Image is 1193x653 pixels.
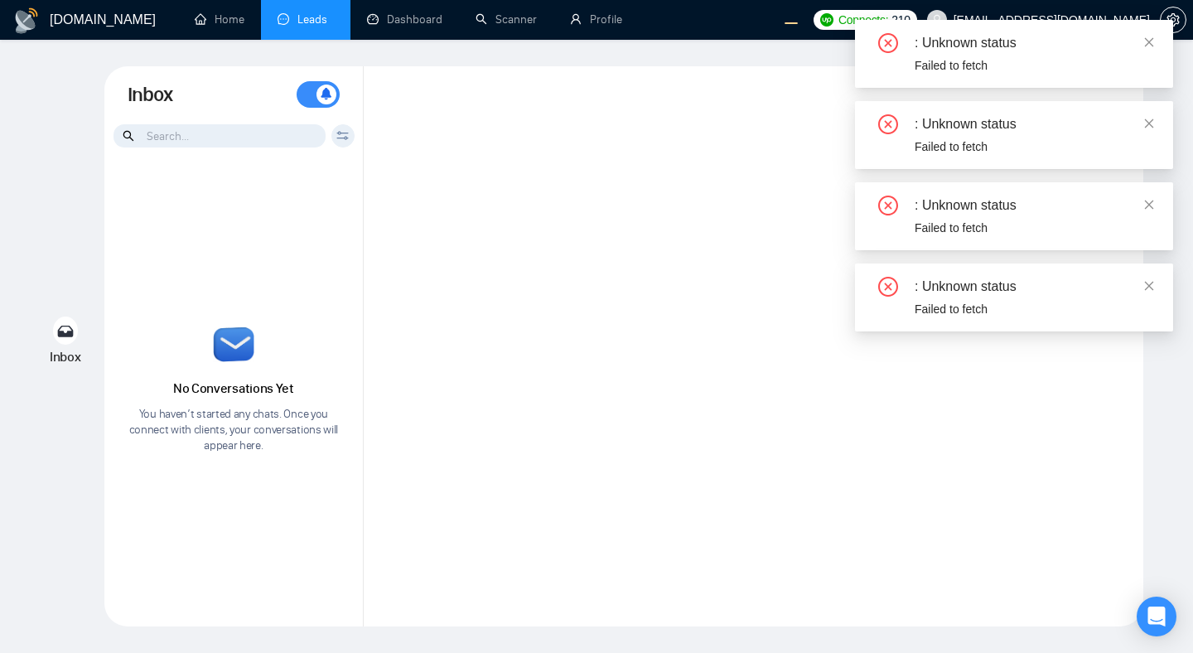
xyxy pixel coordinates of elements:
[1143,280,1155,292] span: close
[1143,36,1155,48] span: close
[878,196,898,215] span: close-circle
[367,12,442,27] a: dashboardDashboard
[476,12,537,27] a: searchScanner
[878,33,898,53] span: close-circle
[123,127,137,145] span: search
[1137,597,1176,636] div: Open Intercom Messenger
[195,12,244,27] a: homeHome
[915,56,1153,75] div: Failed to fetch
[878,277,898,297] span: close-circle
[1143,199,1155,210] span: close
[570,12,622,27] a: userProfile
[1161,13,1186,27] span: setting
[1143,118,1155,129] span: close
[114,124,326,148] input: Search...
[915,196,1153,215] div: : Unknown status
[1160,7,1186,33] button: setting
[915,300,1153,318] div: Failed to fetch
[931,14,943,26] span: user
[278,12,334,27] a: messageLeads
[891,11,910,29] span: 210
[915,277,1153,297] div: : Unknown status
[915,219,1153,237] div: Failed to fetch
[13,7,40,34] img: logo
[1160,13,1186,27] a: setting
[878,114,898,134] span: close-circle
[820,13,833,27] img: upwork-logo.png
[915,33,1153,53] div: : Unknown status
[128,406,341,453] p: You haven’t started any chats. Once you connect with clients, your conversations will appear here.
[128,81,173,109] h1: Inbox
[915,114,1153,134] div: : Unknown status
[213,327,254,361] img: email-icon
[838,11,888,29] span: Connects:
[915,138,1153,156] div: Failed to fetch
[50,349,81,365] span: Inbox
[173,380,294,396] span: No Conversations Yet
